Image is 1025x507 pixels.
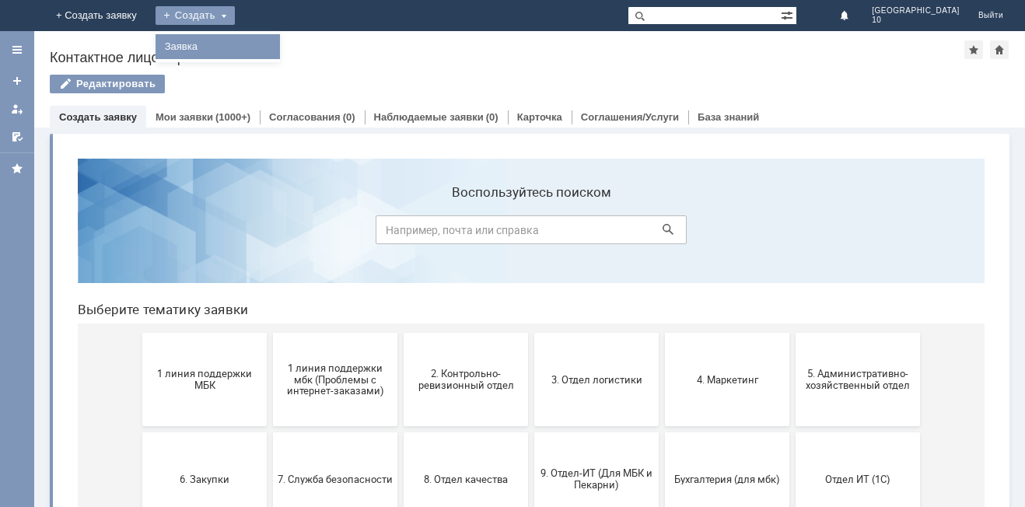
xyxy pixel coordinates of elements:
[735,222,850,245] span: 5. Административно-хозяйственный отдел
[156,6,235,25] div: Создать
[872,16,960,25] span: 10
[338,386,463,479] button: Финансовый отдел
[990,40,1009,59] div: Сделать домашней страницей
[310,38,621,54] label: Воспользуйтесь поиском
[212,426,327,438] span: Отдел-ИТ (Офис)
[77,386,201,479] button: Отдел-ИТ (Битрикс24 и CRM)
[730,386,855,479] button: [PERSON_NAME]. Услуги ИТ для МБК (оформляет L1)
[730,187,855,280] button: 5. Административно-хозяйственный отдел
[159,37,277,56] a: Заявка
[208,187,332,280] button: 1 линия поддержки мбк (Проблемы с интернет-заказами)
[212,327,327,338] span: 7. Служба безопасности
[5,96,30,121] a: Мои заявки
[156,111,213,123] a: Мои заявки
[310,69,621,98] input: Например, почта или справка
[604,327,719,338] span: Бухгалтерия (для мбк)
[208,386,332,479] button: Отдел-ИТ (Офис)
[343,222,458,245] span: 2. Контрольно-ревизионный отдел
[50,50,964,65] div: Контактное лицо "Брянск 10"
[781,7,796,22] span: Расширенный поиск
[872,6,960,16] span: [GEOGRAPHIC_DATA]
[730,286,855,379] button: Отдел ИТ (1С)
[604,227,719,239] span: 4. Маркетинг
[374,111,484,123] a: Наблюдаемые заявки
[59,111,137,123] a: Создать заявку
[474,227,589,239] span: 3. Отдел логистики
[517,111,562,123] a: Карточка
[77,286,201,379] button: 6. Закупки
[474,321,589,344] span: 9. Отдел-ИТ (Для МБК и Пекарни)
[474,426,589,438] span: Франчайзинг
[964,40,983,59] div: Добавить в избранное
[215,111,250,123] div: (1000+)
[698,111,759,123] a: База знаний
[581,111,679,123] a: Соглашения/Услуги
[212,215,327,250] span: 1 линия поддержки мбк (Проблемы с интернет-заказами)
[469,286,593,379] button: 9. Отдел-ИТ (Для МБК и Пекарни)
[77,187,201,280] button: 1 линия поддержки МБК
[343,327,458,338] span: 8. Отдел качества
[469,386,593,479] button: Франчайзинг
[486,111,499,123] div: (0)
[5,68,30,93] a: Создать заявку
[343,426,458,438] span: Финансовый отдел
[82,222,197,245] span: 1 линия поддержки МБК
[269,111,341,123] a: Согласования
[735,414,850,449] span: [PERSON_NAME]. Услуги ИТ для МБК (оформляет L1)
[82,421,197,444] span: Отдел-ИТ (Битрикс24 и CRM)
[600,286,724,379] button: Бухгалтерия (для мбк)
[208,286,332,379] button: 7. Служба безопасности
[469,187,593,280] button: 3. Отдел логистики
[735,327,850,338] span: Отдел ИТ (1С)
[343,111,355,123] div: (0)
[600,187,724,280] button: 4. Маркетинг
[82,327,197,338] span: 6. Закупки
[338,286,463,379] button: 8. Отдел качества
[600,386,724,479] button: Это соглашение не активно!
[604,421,719,444] span: Это соглашение не активно!
[338,187,463,280] button: 2. Контрольно-ревизионный отдел
[5,124,30,149] a: Мои согласования
[12,156,919,171] header: Выберите тематику заявки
